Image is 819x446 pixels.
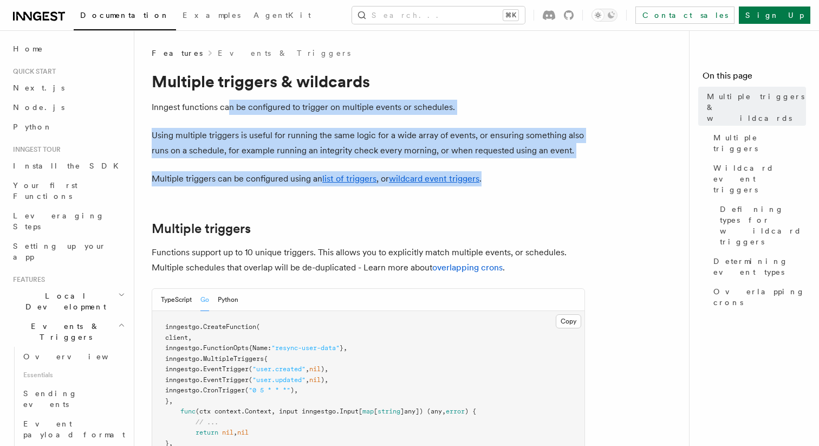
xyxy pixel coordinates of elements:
[152,171,585,186] p: Multiple triggers can be configured using an , or .
[9,286,127,316] button: Local Development
[9,236,127,267] a: Setting up your app
[165,386,203,394] span: inngestgo.
[152,221,251,236] a: Multiple triggers
[152,245,585,275] p: Functions support up to 10 unique triggers. This allows you to explicitly match multiple events, ...
[165,355,268,363] span: inngestgo.MultipleTriggers{
[432,262,503,273] a: overlapping crons
[19,414,127,444] a: Event payload format
[196,418,218,426] span: // ...
[9,206,127,236] a: Leveraging Steps
[9,39,127,59] a: Home
[709,282,806,312] a: Overlapping crons
[9,176,127,206] a: Your first Functions
[203,323,256,331] span: CreateFunction
[709,128,806,158] a: Multiple triggers
[713,163,806,195] span: Wildcard event triggers
[362,408,374,415] span: map
[305,365,309,373] span: ,
[713,132,806,154] span: Multiple triggers
[503,10,518,21] kbd: ⌘K
[9,98,127,117] a: Node.js
[13,242,106,261] span: Setting up your app
[80,11,170,20] span: Documentation
[703,87,806,128] a: Multiple triggers & wildcards
[352,7,525,24] button: Search...⌘K
[237,429,249,436] span: nil
[152,100,585,115] p: Inngest functions can be configured to trigger on multiple events or schedules.
[9,145,61,154] span: Inngest tour
[707,91,806,124] span: Multiple triggers & wildcards
[446,408,465,415] span: error
[23,389,77,409] span: Sending events
[9,67,56,76] span: Quick start
[322,173,376,184] a: list of triggers
[165,365,203,373] span: inngestgo.
[180,408,196,415] span: func
[13,83,64,92] span: Next.js
[152,128,585,158] p: Using multiple triggers is useful for running the same logic for a wide array of events, or ensur...
[203,376,249,384] span: EventTrigger
[165,376,203,384] span: inngestgo.
[203,365,249,373] span: EventTrigger
[556,314,581,328] button: Copy
[389,173,479,184] a: wildcard event triggers
[709,251,806,282] a: Determining event types
[739,7,810,24] a: Sign Up
[161,289,192,311] button: TypeScript
[218,289,238,311] button: Python
[152,72,585,91] h1: Multiple triggers & wildcards
[709,158,806,199] a: Wildcard event triggers
[196,429,218,436] span: return
[23,352,135,361] span: Overview
[9,117,127,137] a: Python
[19,347,127,366] a: Overview
[400,408,446,415] span: ]any]) (any,
[713,256,806,277] span: Determining event types
[9,316,127,347] button: Events & Triggers
[13,103,64,112] span: Node.js
[165,323,203,331] span: inngestgo.
[340,344,347,352] span: },
[290,386,298,394] span: ),
[218,48,350,59] a: Events & Triggers
[245,386,249,394] span: (
[13,43,43,54] span: Home
[305,376,309,384] span: ,
[176,3,247,29] a: Examples
[9,290,118,312] span: Local Development
[252,365,305,373] span: "user.created"
[13,161,125,170] span: Install the SDK
[196,408,362,415] span: (ctx context.Context, input inngestgo.Input[
[716,199,806,251] a: Defining types for wildcard triggers
[374,408,378,415] span: [
[19,366,127,384] span: Essentials
[203,386,245,394] span: CronTrigger
[256,323,260,331] span: (
[9,78,127,98] a: Next.js
[200,289,209,311] button: Go
[9,156,127,176] a: Install the SDK
[465,408,476,415] span: ) {
[591,9,617,22] button: Toggle dark mode
[321,376,328,384] span: ),
[233,429,237,436] span: ,
[720,204,806,247] span: Defining types for wildcard triggers
[247,3,317,29] a: AgentKit
[271,344,340,352] span: "resync-user-data"
[9,321,118,342] span: Events & Triggers
[165,334,192,341] span: client,
[378,408,400,415] span: string
[253,11,311,20] span: AgentKit
[252,376,305,384] span: "user.updated"
[309,365,321,373] span: nil
[222,429,233,436] span: nil
[152,48,203,59] span: Features
[13,211,105,231] span: Leveraging Steps
[635,7,734,24] a: Contact sales
[19,384,127,414] a: Sending events
[13,122,53,131] span: Python
[321,365,328,373] span: ),
[249,365,252,373] span: (
[74,3,176,30] a: Documentation
[183,11,240,20] span: Examples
